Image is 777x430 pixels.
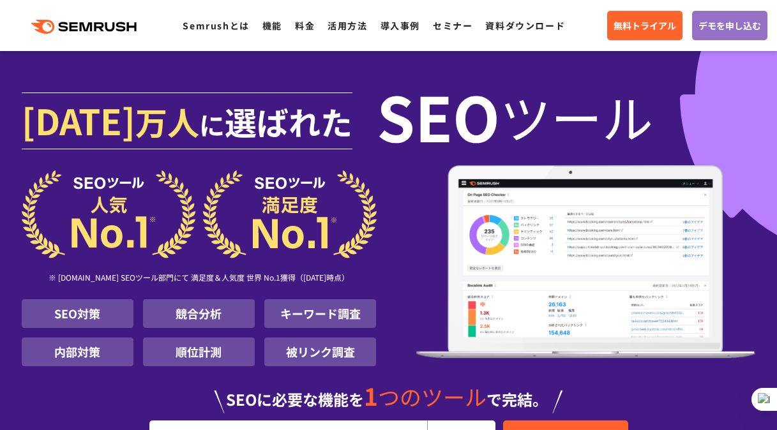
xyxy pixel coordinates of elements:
span: つのツール [378,381,487,412]
div: SEOに必要な機能を [22,371,756,413]
a: 導入事例 [381,19,420,32]
li: SEO対策 [22,299,133,328]
a: Semrushとは [183,19,249,32]
span: ツール [500,91,653,142]
span: 選ばれた [225,98,352,144]
li: 順位計測 [143,337,255,366]
a: 活用方法 [328,19,367,32]
li: キーワード調査 [264,299,376,328]
span: で完結。 [487,388,548,410]
span: 無料トライアル [614,19,676,33]
div: ※ [DOMAIN_NAME] SEOツール部門にて 満足度＆人気度 世界 No.1獲得（[DATE]時点） [22,258,377,299]
a: 機能 [262,19,282,32]
span: 1 [364,378,378,413]
li: 競合分析 [143,299,255,328]
span: [DATE] [22,94,135,145]
li: 被リンク調査 [264,337,376,366]
a: 無料トライアル [607,11,683,40]
li: 内部対策 [22,337,133,366]
a: 資料ダウンロード [485,19,565,32]
a: 料金 [295,19,315,32]
span: 万人 [135,98,199,144]
span: に [199,106,225,143]
a: セミナー [433,19,472,32]
a: デモを申し込む [692,11,767,40]
span: デモを申し込む [698,19,761,33]
span: SEO [377,91,500,142]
